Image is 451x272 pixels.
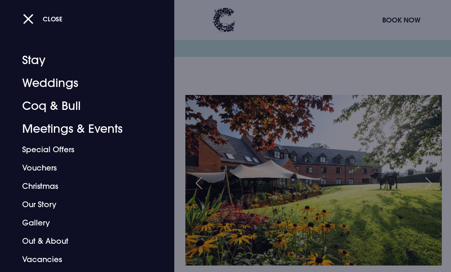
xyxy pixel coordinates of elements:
[22,214,142,232] a: Gallery
[22,232,142,250] a: Out & About
[22,140,142,159] a: Special Offers
[22,117,142,140] a: Meetings & Events
[23,11,63,27] button: Close
[22,177,142,195] a: Christmas
[22,49,142,72] a: Stay
[22,72,142,95] a: Weddings
[22,159,142,177] a: Vouchers
[22,95,142,117] a: Coq & Bull
[22,250,142,269] a: Vacancies
[43,15,63,23] span: Close
[22,195,142,214] a: Our Story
